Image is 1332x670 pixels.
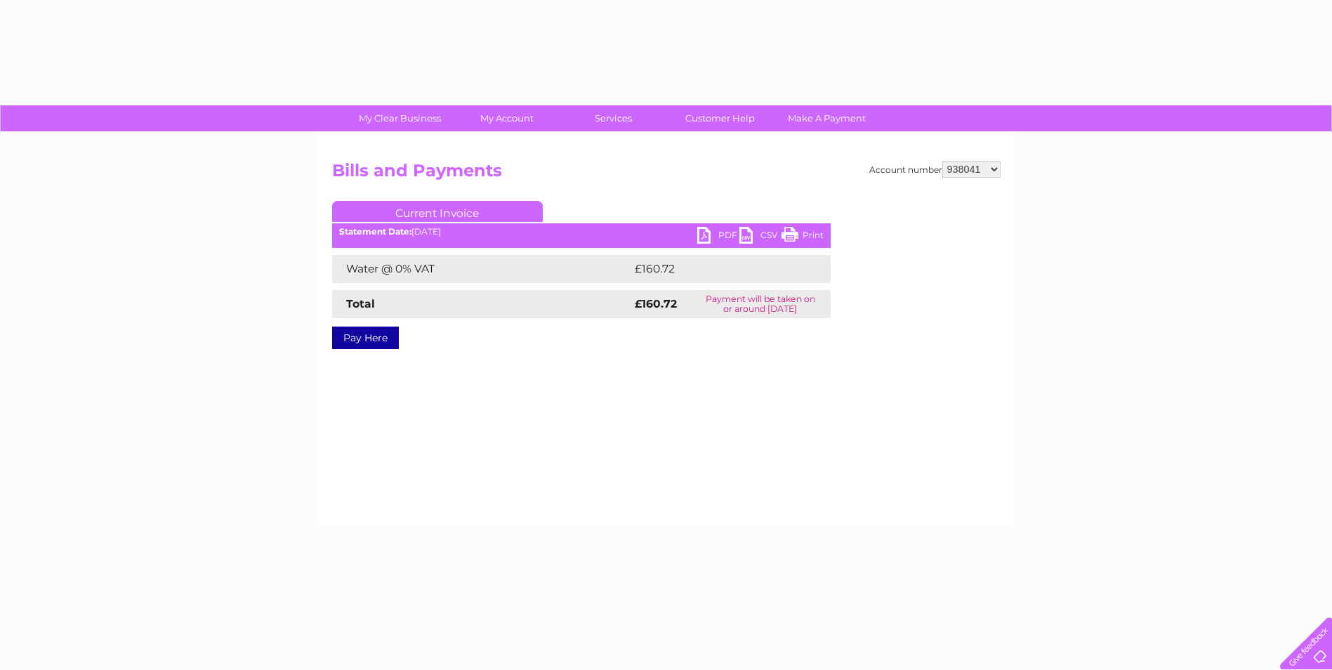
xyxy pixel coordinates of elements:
[635,297,677,310] strong: £160.72
[342,105,458,131] a: My Clear Business
[332,327,399,349] a: Pay Here
[739,227,782,247] a: CSV
[631,255,805,283] td: £160.72
[332,201,543,222] a: Current Invoice
[346,297,375,310] strong: Total
[769,105,885,131] a: Make A Payment
[690,290,831,318] td: Payment will be taken on or around [DATE]
[662,105,778,131] a: Customer Help
[869,161,1001,178] div: Account number
[697,227,739,247] a: PDF
[339,226,411,237] b: Statement Date:
[332,227,831,237] div: [DATE]
[555,105,671,131] a: Services
[782,227,824,247] a: Print
[449,105,565,131] a: My Account
[332,255,631,283] td: Water @ 0% VAT
[332,161,1001,188] h2: Bills and Payments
